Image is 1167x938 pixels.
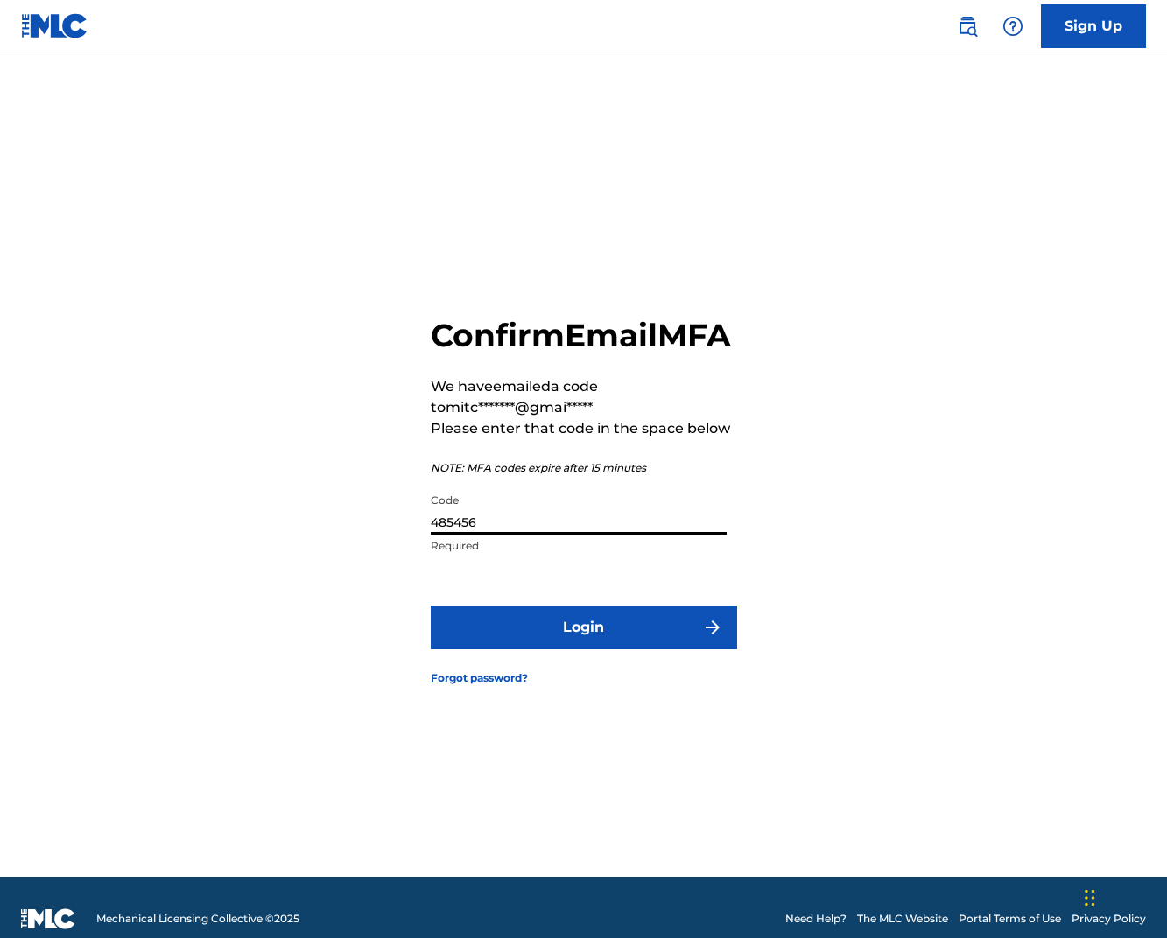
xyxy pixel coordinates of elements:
[1072,911,1146,927] a: Privacy Policy
[1041,4,1146,48] a: Sign Up
[1085,871,1095,924] div: Drag
[431,538,727,554] p: Required
[959,911,1061,927] a: Portal Terms of Use
[21,908,75,929] img: logo
[96,911,299,927] span: Mechanical Licensing Collective © 2025
[857,911,948,927] a: The MLC Website
[702,617,723,638] img: f7272a7cc735f4ea7f67.svg
[431,605,737,649] button: Login
[431,670,528,686] a: Forgot password?
[431,418,737,439] p: Please enter that code in the space below
[431,460,737,476] p: NOTE: MFA codes expire after 15 minutes
[950,9,985,44] a: Public Search
[1002,16,1023,37] img: help
[21,13,88,38] img: MLC Logo
[995,9,1030,44] div: Help
[1079,854,1167,938] iframe: Chat Widget
[785,911,847,927] a: Need Help?
[431,316,737,355] h2: Confirm Email MFA
[957,16,978,37] img: search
